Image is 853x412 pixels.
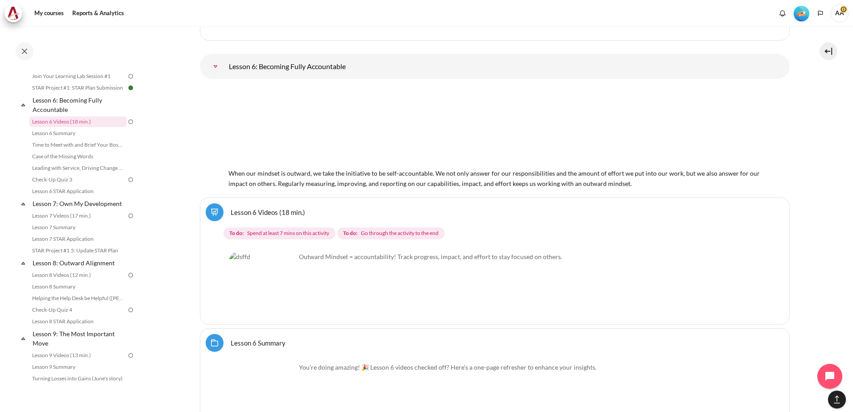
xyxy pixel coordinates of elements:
[814,7,827,20] button: Languages
[31,198,127,210] a: Lesson 7: Own My Development
[29,174,127,185] a: Check-Up Quiz 3
[29,222,127,233] a: Lesson 7 Summary
[29,281,127,292] a: Lesson 8 Summary
[224,226,770,242] div: Completion requirements for Lesson 6 Videos (18 min.)
[29,186,127,197] a: Lesson 6 STAR Application
[29,71,127,82] a: Join Your Learning Lab Session #1
[29,350,127,361] a: Lesson 9 Videos (13 min.)
[831,4,849,22] a: User menu
[19,259,28,268] span: Collapse
[29,151,127,162] a: Case of the Missing Words
[29,140,127,150] a: Time to Meet with and Brief Your Boss #1
[231,338,286,347] a: Lesson 6 Summary
[19,334,28,343] span: Collapse
[29,82,127,93] a: STAR Project #1: STAR Plan Submission
[229,229,244,237] strong: To do:
[361,229,439,237] span: Go through the activity to the end
[207,58,224,75] a: Lesson 6: Becoming Fully Accountable
[31,257,127,269] a: Lesson 8: Outward Alignment
[29,128,127,139] a: Lesson 6 Summary
[31,328,127,349] a: Lesson 9: The Most Important Move
[29,305,127,315] a: Check-Up Quiz 4
[343,229,357,237] strong: To do:
[127,306,135,314] img: To do
[776,7,789,20] div: Show notification window with no new notifications
[794,5,809,21] div: Level #2
[299,363,596,371] span: You’re doing amazing! 🎉 Lesson 6 videos checked off? Here’s a one-page refresher to enhance your ...
[29,245,127,256] a: STAR Project #1.5: Update STAR Plan
[127,72,135,80] img: To do
[127,271,135,279] img: To do
[228,160,760,187] span: When our mindset is outward, we take the initiative to be self-accountable. We not only answer fo...
[831,4,849,22] span: AA
[231,208,305,216] a: Lesson 6 Videos (18 min.)
[247,229,329,237] span: Spend at least 7 mins on this activity
[29,293,127,304] a: Helping the Help Desk be Helpful ([PERSON_NAME]'s Story)
[19,199,28,208] span: Collapse
[29,270,127,280] a: Lesson 8 Videos (12 min.)
[790,5,813,21] a: Level #2
[229,252,296,319] img: dsffd
[29,234,127,244] a: Lesson 7 STAR Application
[4,4,27,22] a: Architeck Architeck
[29,116,127,127] a: Lesson 6 Videos (18 min.)
[29,362,127,372] a: Lesson 9 Summary
[29,316,127,327] a: Lesson 8 STAR Application
[31,4,67,22] a: My courses
[29,210,127,221] a: Lesson 7 Videos (17 min.)
[19,100,28,109] span: Collapse
[794,6,809,21] img: Level #2
[127,212,135,220] img: To do
[29,385,127,396] a: Master the Move
[7,7,20,20] img: Architeck
[69,4,127,22] a: Reports & Analytics
[29,163,127,173] a: Leading with Service, Driving Change (Pucknalin's Story)
[229,252,761,261] p: Outward Mindset = accountability! Track progress, impact, and effort to stay focused on others.
[29,373,127,384] a: Turning Losses into Gains (June's story)
[828,391,846,408] button: [[backtotopbutton]]
[31,94,127,115] a: Lesson 6: Becoming Fully Accountable
[127,176,135,184] img: To do
[127,118,135,126] img: To do
[228,86,748,167] img: 6
[127,351,135,359] img: To do
[127,84,135,92] img: Done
